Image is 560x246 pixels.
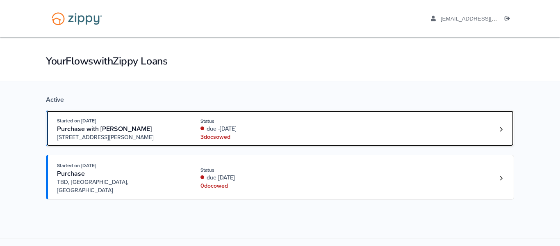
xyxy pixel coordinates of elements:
a: edit profile [431,16,535,24]
div: Status [200,166,310,174]
a: Open loan 4209726 [46,155,514,200]
span: Purchase [57,170,85,178]
div: due [DATE] [200,174,310,182]
a: Loan number 4221812 [495,123,507,136]
h1: Your Flows with Zippy Loans [46,54,514,68]
div: due -[DATE] [200,125,310,133]
span: Started on [DATE] [57,163,96,168]
a: Open loan 4221812 [46,110,514,147]
span: txchris93@aol.com [441,16,535,22]
div: Active [46,96,514,104]
img: Logo [46,8,107,29]
span: [STREET_ADDRESS][PERSON_NAME] [57,133,182,142]
span: Started on [DATE] [57,118,96,124]
span: TBD, [GEOGRAPHIC_DATA], [GEOGRAPHIC_DATA] [57,178,182,195]
div: Status [200,117,310,125]
a: Loan number 4209726 [495,172,507,184]
a: Log out [505,16,514,24]
div: 3 doc s owed [200,133,310,141]
div: 0 doc owed [200,182,310,190]
span: Purchase with [PERSON_NAME] [57,125,152,133]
